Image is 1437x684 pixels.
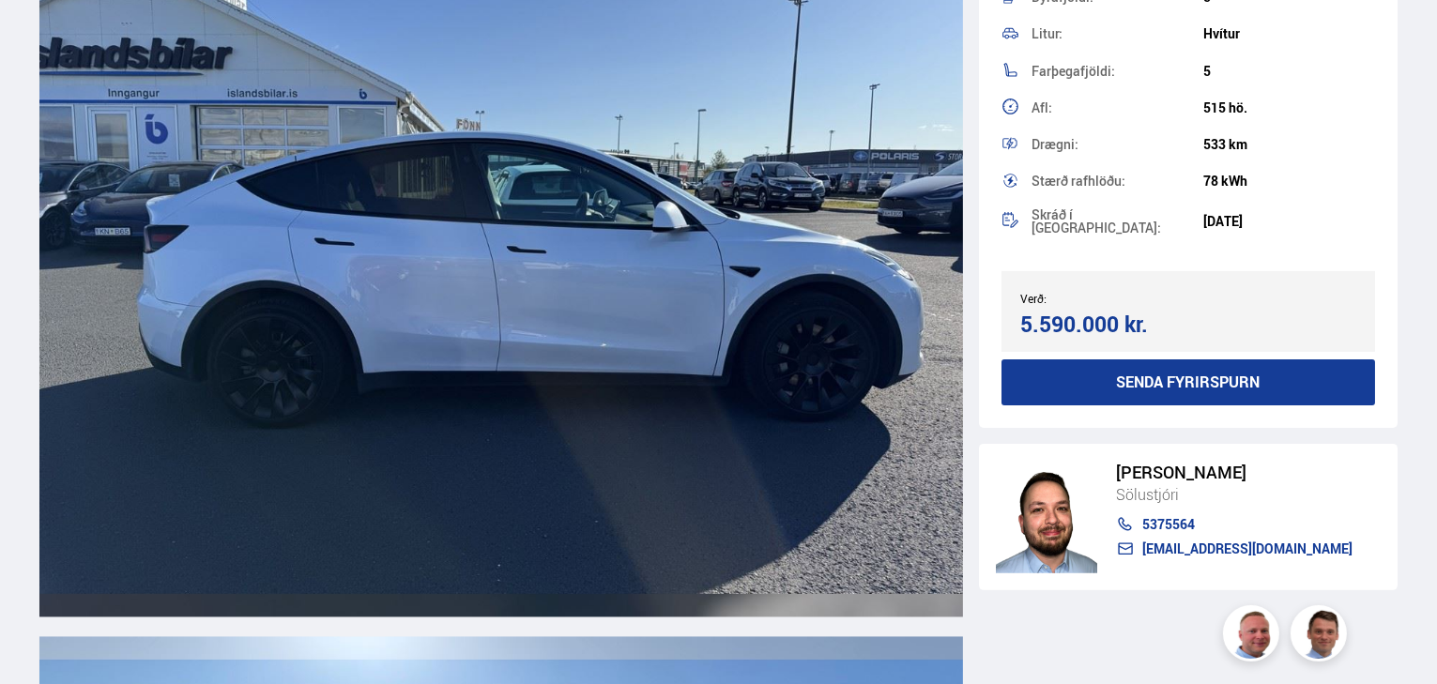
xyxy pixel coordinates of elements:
div: [DATE] [1203,214,1375,229]
div: 533 km [1203,137,1375,152]
img: siFngHWaQ9KaOqBr.png [1226,608,1282,664]
div: Stærð rafhlöðu: [1032,175,1203,188]
div: [PERSON_NAME] [1116,463,1353,482]
div: 5 [1203,64,1375,79]
button: Opna LiveChat spjallviðmót [15,8,71,64]
div: Drægni: [1032,138,1203,151]
div: 78 kWh [1203,174,1375,189]
div: Verð: [1020,292,1188,305]
a: [EMAIL_ADDRESS][DOMAIN_NAME] [1116,541,1353,556]
div: Hvítur [1203,26,1375,41]
div: Afl: [1032,101,1203,114]
button: Senda fyrirspurn [1001,359,1376,405]
a: 5375564 [1116,517,1353,532]
div: Litur: [1032,27,1203,40]
div: 515 hö. [1203,100,1375,115]
div: Farþegafjöldi: [1032,65,1203,78]
div: 5.590.000 kr. [1020,312,1183,337]
div: Sölustjóri [1116,482,1353,507]
img: nhp88E3Fdnt1Opn2.png [996,461,1097,573]
div: Skráð í [GEOGRAPHIC_DATA]: [1032,208,1203,235]
img: FbJEzSuNWCJXmdc-.webp [1293,608,1350,664]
